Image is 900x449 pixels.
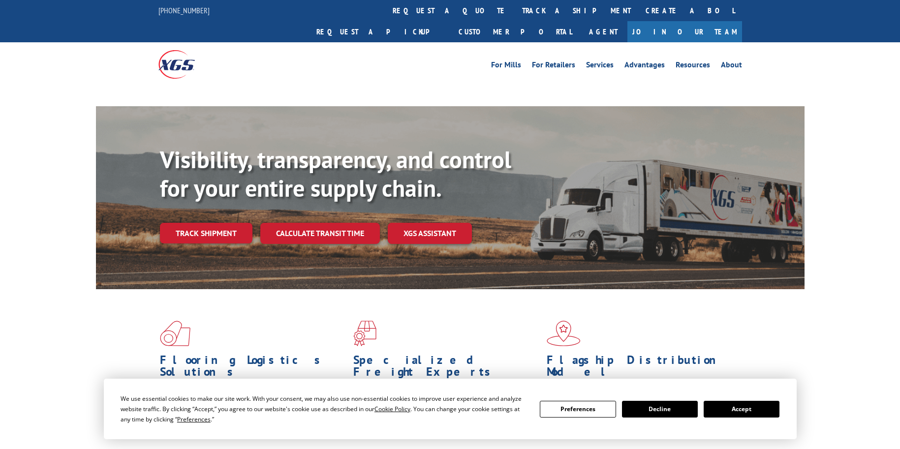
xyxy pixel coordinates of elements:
[451,21,579,42] a: Customer Portal
[177,415,211,423] span: Preferences
[676,61,710,72] a: Resources
[160,223,252,243] a: Track shipment
[721,61,742,72] a: About
[160,144,511,203] b: Visibility, transparency, and control for your entire supply chain.
[158,5,210,15] a: [PHONE_NUMBER]
[353,321,376,346] img: xgs-icon-focused-on-flooring-red
[353,354,539,383] h1: Specialized Freight Experts
[374,405,410,413] span: Cookie Policy
[532,61,575,72] a: For Retailers
[160,354,346,383] h1: Flooring Logistics Solutions
[547,354,733,383] h1: Flagship Distribution Model
[624,61,665,72] a: Advantages
[491,61,521,72] a: For Mills
[160,321,190,346] img: xgs-icon-total-supply-chain-intelligence-red
[627,21,742,42] a: Join Our Team
[309,21,451,42] a: Request a pickup
[622,401,698,418] button: Decline
[704,401,779,418] button: Accept
[579,21,627,42] a: Agent
[540,401,616,418] button: Preferences
[260,223,380,244] a: Calculate transit time
[547,321,581,346] img: xgs-icon-flagship-distribution-model-red
[586,61,614,72] a: Services
[104,379,797,439] div: Cookie Consent Prompt
[121,393,528,424] div: We use essential cookies to make our site work. With your consent, we may also use non-essential ...
[388,223,472,244] a: XGS ASSISTANT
